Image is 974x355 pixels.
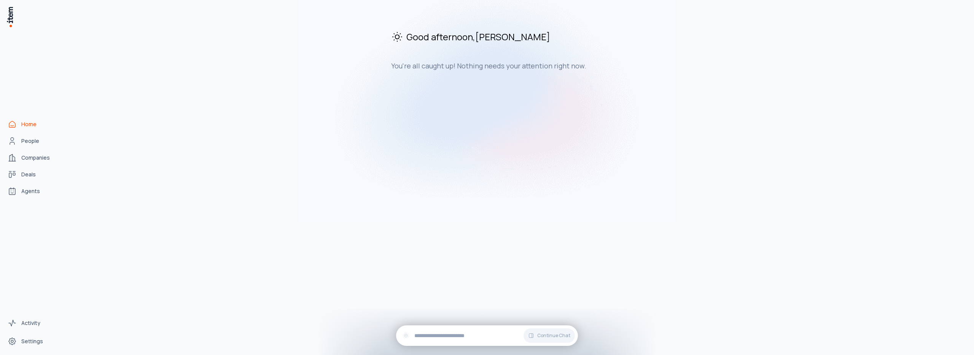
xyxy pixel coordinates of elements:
[21,338,43,345] span: Settings
[396,325,578,346] div: Continue Chat
[5,133,62,149] a: People
[5,184,62,199] a: Agents
[391,30,647,43] h2: Good afternoon , [PERSON_NAME]
[6,6,14,28] img: Item Brain Logo
[21,171,36,178] span: Deals
[21,120,37,128] span: Home
[524,328,575,343] button: Continue Chat
[21,154,50,162] span: Companies
[5,150,62,165] a: Companies
[5,167,62,182] a: Deals
[537,333,570,339] span: Continue Chat
[391,61,647,70] h3: You're all caught up! Nothing needs your attention right now.
[21,319,40,327] span: Activity
[5,117,62,132] a: Home
[5,315,62,331] a: Activity
[21,187,40,195] span: Agents
[21,137,39,145] span: People
[5,334,62,349] a: Settings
